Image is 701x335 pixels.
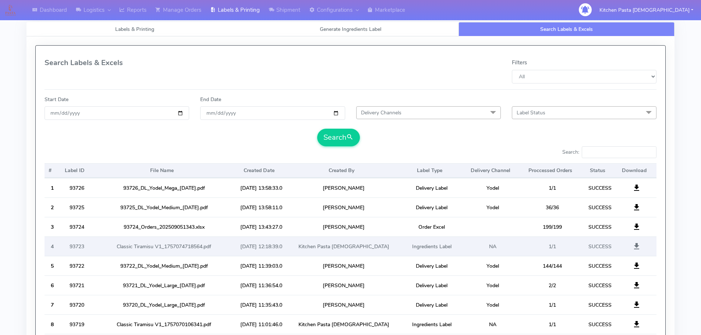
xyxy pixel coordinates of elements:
td: SUCCESS [583,295,616,314]
th: Delivery Channel [464,163,521,178]
th: 2 [45,197,60,217]
ul: Tabs [26,22,675,36]
td: SUCCESS [583,236,616,256]
th: 4 [45,236,60,256]
td: 93725_DL_Yodel_Medium_[DATE].pdf [94,197,234,217]
td: SUCCESS [583,256,616,275]
td: 93719 [60,314,94,334]
td: Order Excel [399,217,464,236]
th: Proccessed Orders [521,163,583,178]
td: 93720 [60,295,94,314]
td: [DATE] 11:36:54.0 [234,275,288,295]
td: [DATE] 11:01:46.0 [234,314,288,334]
th: # [45,163,60,178]
th: 3 [45,217,60,236]
th: Created By [288,163,399,178]
td: Ingredients Label [399,314,464,334]
label: Search: [562,146,656,158]
td: NA [464,236,521,256]
label: Start Date [45,96,68,103]
td: [PERSON_NAME] [288,275,399,295]
td: Yodel [464,197,521,217]
td: Ingredients Label [399,236,464,256]
td: 93724_Orders_202509051343.xlsx [94,217,234,236]
td: [PERSON_NAME] [288,295,399,314]
th: Download [616,163,656,178]
td: 93722_DL_Yodel_Medium_[DATE].pdf [94,256,234,275]
td: [PERSON_NAME] [288,256,399,275]
button: Search [317,129,360,146]
td: NA [464,314,521,334]
td: 93721_DL_Yodel_Large_[DATE].pdf [94,275,234,295]
td: [DATE] 13:58:11.0 [234,197,288,217]
td: 1/1 [521,314,583,334]
td: Classic Tiramisu V1_1757074718564.pdf [94,236,234,256]
th: 7 [45,295,60,314]
td: 93726 [60,178,94,197]
td: 93724 [60,217,94,236]
td: SUCCESS [583,314,616,334]
td: 93720_DL_Yodel_Large_[DATE].pdf [94,295,234,314]
td: SUCCESS [583,197,616,217]
th: Created Date [234,163,288,178]
input: Search: [582,146,656,158]
td: [PERSON_NAME] [288,197,399,217]
th: File Name [94,163,234,178]
td: 199/199 [521,217,583,236]
td: SUCCESS [583,275,616,295]
span: Delivery Channels [361,109,401,116]
span: Search Labels & Excels [540,26,593,33]
button: Kitchen Pasta [DEMOGRAPHIC_DATA] [594,3,699,18]
td: SUCCESS [583,217,616,236]
td: [DATE] 11:35:43.0 [234,295,288,314]
td: Yodel [464,295,521,314]
td: Yodel [464,275,521,295]
h4: Search Labels & Excels [45,59,345,67]
td: Delivery Label [399,178,464,197]
td: 36/36 [521,197,583,217]
td: Classic Tiramisu V1_1757070106341.pdf [94,314,234,334]
th: Label ID [60,163,94,178]
span: Labels & Printing [115,26,154,33]
td: Yodel [464,178,521,197]
td: 1/1 [521,236,583,256]
td: [DATE] 11:39:03.0 [234,256,288,275]
label: Filters [512,58,527,67]
th: 5 [45,256,60,275]
span: Generate Ingredients Label [320,26,381,33]
td: SUCCESS [583,178,616,197]
td: 144/144 [521,256,583,275]
td: 93726_DL_Yodel_Mega_[DATE].pdf [94,178,234,197]
td: Yodel [464,256,521,275]
td: Kitchen Pasta [DEMOGRAPHIC_DATA] [288,314,399,334]
span: Label Status [517,109,545,116]
td: [PERSON_NAME] [288,217,399,236]
td: [PERSON_NAME] [288,178,399,197]
td: 2/2 [521,275,583,295]
td: Delivery Label [399,275,464,295]
th: 6 [45,275,60,295]
th: 8 [45,314,60,334]
td: 1/1 [521,295,583,314]
label: End Date [200,96,221,103]
td: 93721 [60,275,94,295]
td: 1/1 [521,178,583,197]
td: [DATE] 13:43:27.0 [234,217,288,236]
th: Label Type [399,163,464,178]
td: 93723 [60,236,94,256]
td: Delivery Label [399,197,464,217]
td: [DATE] 12:18:39.0 [234,236,288,256]
td: Delivery Label [399,256,464,275]
th: 1 [45,178,60,197]
td: Kitchen Pasta [DEMOGRAPHIC_DATA] [288,236,399,256]
td: Delivery Label [399,295,464,314]
th: Status [583,163,616,178]
td: 93725 [60,197,94,217]
td: [DATE] 13:58:33.0 [234,178,288,197]
td: 93722 [60,256,94,275]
